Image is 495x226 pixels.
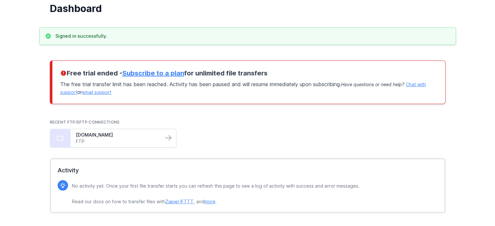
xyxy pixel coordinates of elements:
[76,132,158,138] a: [DOMAIN_NAME]
[58,166,438,175] h2: Activity
[60,69,437,78] h3: Free trial ended - for unlimited file transfers
[76,138,158,145] a: FTP
[462,193,487,218] iframe: Drift Widget Chat Controller
[165,199,179,204] a: Zapier
[50,3,440,14] h1: Dashboard
[204,199,215,204] a: more
[60,78,437,96] p: The free trial transfer limit has been reached. Activity has been paused and will resume immediat...
[180,199,194,204] a: IFTTT
[341,82,404,87] span: Have questions or need help?
[122,69,184,77] a: Subscribe to a plan
[82,89,111,95] a: email support
[72,182,360,206] p: No activity yet. Once your first file transfer starts you can refresh this page to see a log of a...
[50,120,446,125] h2: Recent FTP/SFTP Connections
[55,33,107,39] h3: Signed in successfully.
